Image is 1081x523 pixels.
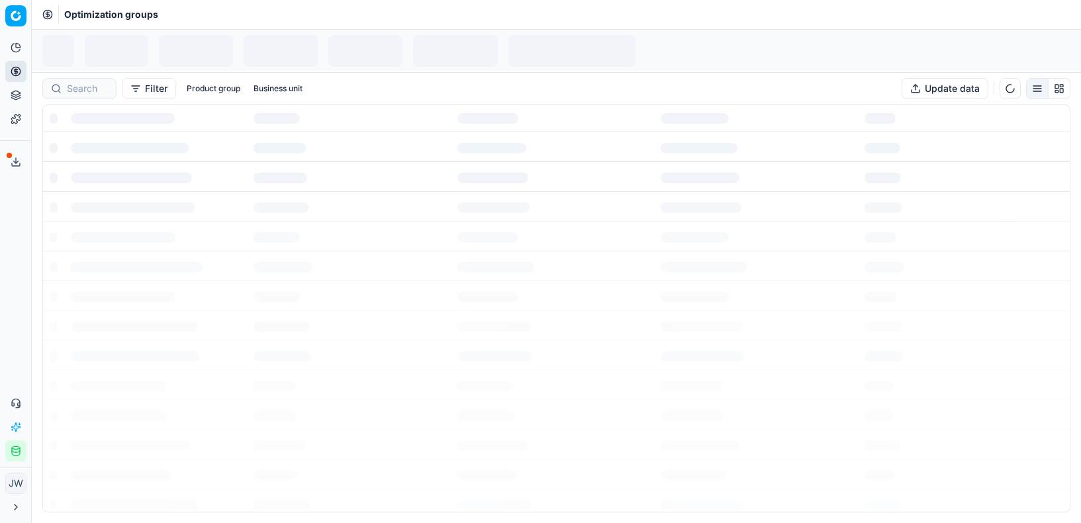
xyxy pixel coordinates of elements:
button: Business unit [248,81,308,97]
button: JW [5,473,26,494]
button: Filter [122,78,176,99]
button: Product group [181,81,246,97]
nav: breadcrumb [64,8,158,21]
span: Optimization groups [64,8,158,21]
button: Update data [902,78,988,99]
span: JW [6,473,26,493]
input: Search [67,82,108,95]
